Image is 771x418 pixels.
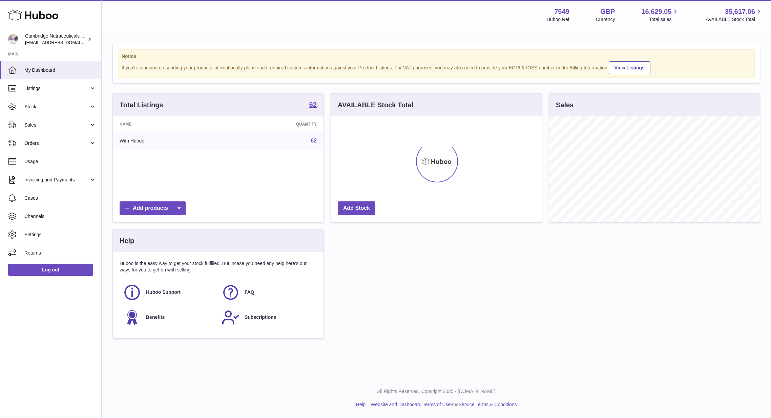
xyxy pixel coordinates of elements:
strong: 7549 [554,7,569,16]
span: Listings [24,85,89,92]
a: Benefits [123,308,215,327]
a: Add Stock [338,201,375,215]
span: Settings [24,232,96,238]
span: FAQ [245,289,254,295]
span: 35,617.06 [725,7,755,16]
a: Website and Dashboard Terms of Use [371,402,451,407]
span: Orders [24,140,89,147]
a: Log out [8,264,93,276]
a: Subscriptions [222,308,313,327]
span: Subscriptions [245,314,276,321]
a: Huboo Support [123,283,215,302]
h3: Sales [556,101,574,110]
a: 62 [311,138,317,144]
span: Stock [24,104,89,110]
span: 16,629.05 [641,7,671,16]
p: Huboo is the easy way to get your stock fulfilled. But incase you need any help here's our ways f... [120,260,317,273]
div: If you're planning on sending your products internationally please add required customs informati... [122,60,751,74]
span: Total sales [649,16,679,23]
th: Name [113,116,224,132]
a: View Listings [609,61,650,74]
div: Huboo Ref [547,16,569,23]
span: Benefits [146,314,165,321]
span: AVAILABLE Stock Total [706,16,763,23]
span: Channels [24,213,96,220]
h3: AVAILABLE Stock Total [338,101,413,110]
span: My Dashboard [24,67,96,73]
h3: Total Listings [120,101,163,110]
div: Currency [596,16,615,23]
strong: GBP [600,7,615,16]
span: [EMAIL_ADDRESS][DOMAIN_NAME] [25,40,100,45]
a: FAQ [222,283,313,302]
td: With Huboo [113,132,224,150]
strong: 62 [309,101,317,108]
a: Help [356,402,366,407]
a: Service Terms & Conditions [459,402,517,407]
h3: Help [120,236,134,245]
img: qvc@camnutra.com [8,34,18,44]
th: Quantity [224,116,324,132]
div: Cambridge Nutraceuticals Ltd [25,33,86,46]
span: Sales [24,122,89,128]
span: Returns [24,250,96,256]
li: and [368,401,517,408]
span: Cases [24,195,96,201]
a: 35,617.06 AVAILABLE Stock Total [706,7,763,23]
a: 62 [309,101,317,109]
span: Huboo Support [146,289,181,295]
p: All Rights Reserved. Copyright 2025 - [DOMAIN_NAME] [107,388,766,395]
span: Invoicing and Payments [24,177,89,183]
span: Usage [24,158,96,165]
a: Add products [120,201,186,215]
strong: Notice [122,53,751,60]
a: 16,629.05 Total sales [641,7,679,23]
